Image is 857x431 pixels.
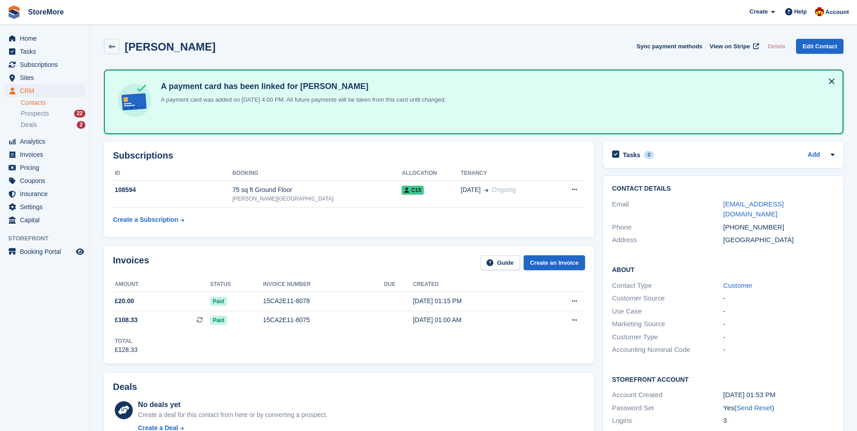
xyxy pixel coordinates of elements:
a: menu [5,214,85,226]
div: 0 [644,151,654,159]
a: menu [5,148,85,161]
div: Customer Type [612,332,723,342]
a: menu [5,174,85,187]
div: Logins [612,416,723,426]
div: 15CA2E11-8075 [263,315,384,325]
h2: Invoices [113,255,149,270]
span: Invoices [20,148,74,161]
div: Use Case [612,306,723,317]
div: [PERSON_NAME][GEOGRAPHIC_DATA] [232,195,402,203]
a: menu [5,45,85,58]
div: Phone [612,222,723,233]
div: 22 [74,110,85,117]
button: Sync payment methods [637,39,702,54]
span: Storefront [8,234,90,243]
div: 15CA2E11-8078 [263,296,384,306]
a: Deals 2 [21,120,85,130]
div: Contact Type [612,281,723,291]
h2: [PERSON_NAME] [125,41,215,53]
span: Sites [20,71,74,84]
th: Status [210,277,263,292]
th: ID [113,166,232,181]
span: Home [20,32,74,45]
div: [DATE] 01:15 PM [413,296,537,306]
span: Settings [20,201,74,213]
span: Coupons [20,174,74,187]
a: menu [5,135,85,148]
div: - [723,293,834,304]
div: Customer Source [612,293,723,304]
h2: Tasks [623,151,641,159]
span: ( ) [734,404,774,412]
a: Preview store [75,246,85,257]
a: [EMAIL_ADDRESS][DOMAIN_NAME] [723,200,784,218]
div: Create a deal for this contact from here or by converting a prospect. [138,410,327,420]
div: Total [115,337,138,345]
span: Ongoing [492,186,516,193]
span: Tasks [20,45,74,58]
th: Allocation [402,166,460,181]
img: Store More Team [815,7,824,16]
span: View on Stripe [710,42,750,51]
th: Created [413,277,537,292]
div: Address [612,235,723,245]
div: Email [612,199,723,220]
div: - [723,345,834,355]
a: Guide [480,255,520,270]
th: Amount [113,277,210,292]
a: menu [5,71,85,84]
th: Invoice number [263,277,384,292]
a: menu [5,58,85,71]
a: Prospects 22 [21,109,85,118]
span: Paid [210,297,227,306]
span: Create [749,7,768,16]
span: C15 [402,186,424,195]
a: Edit Contact [796,39,843,54]
span: Help [794,7,807,16]
div: [DATE] 01:00 AM [413,315,537,325]
div: [PHONE_NUMBER] [723,222,834,233]
a: menu [5,187,85,200]
a: StoreMore [24,5,67,19]
div: [DATE] 01:53 PM [723,390,834,400]
a: Contacts [21,98,85,107]
h2: Subscriptions [113,150,585,161]
div: Accounting Nominal Code [612,345,723,355]
span: Capital [20,214,74,226]
span: Booking Portal [20,245,74,258]
h2: Deals [113,382,137,392]
span: Subscriptions [20,58,74,71]
div: Account Created [612,390,723,400]
div: Password Set [612,403,723,413]
div: - [723,319,834,329]
a: Create a Subscription [113,211,184,228]
a: Send Reset [736,404,772,412]
div: - [723,332,834,342]
span: Deals [21,121,37,129]
h4: A payment card has been linked for [PERSON_NAME] [157,81,446,92]
p: A payment card was added on [DATE] 4:00 PM. All future payments will be taken from this card unti... [157,95,446,104]
a: menu [5,161,85,174]
div: 75 sq ft Ground Floor [232,185,402,195]
span: £108.33 [115,315,138,325]
div: 3 [723,416,834,426]
span: Pricing [20,161,74,174]
h2: About [612,265,834,274]
div: 108594 [113,185,232,195]
span: Prospects [21,109,49,118]
a: menu [5,201,85,213]
span: £20.00 [115,296,134,306]
div: Yes [723,403,834,413]
div: [GEOGRAPHIC_DATA] [723,235,834,245]
span: [DATE] [461,185,481,195]
th: Booking [232,166,402,181]
a: Customer [723,281,753,289]
div: - [723,306,834,317]
div: Create a Subscription [113,215,178,225]
a: Add [808,150,820,160]
div: No deals yet [138,399,327,410]
a: menu [5,84,85,97]
span: Analytics [20,135,74,148]
span: Paid [210,316,227,325]
a: menu [5,32,85,45]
